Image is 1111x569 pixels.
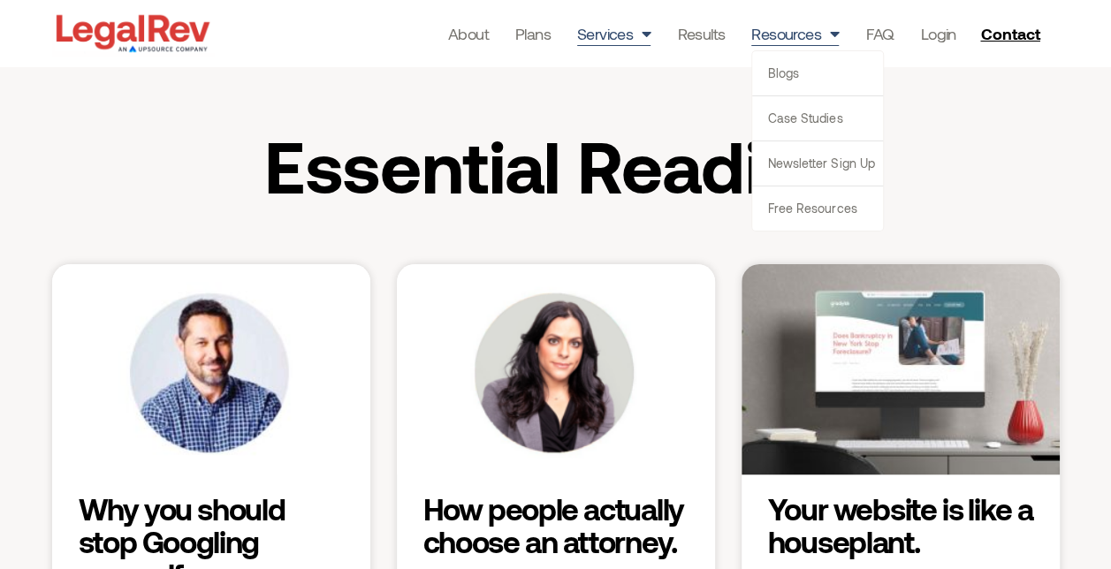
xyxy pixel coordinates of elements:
ul: Resources [751,50,884,231]
a: Resources [751,21,839,46]
a: Results [677,21,725,46]
a: Case Studies [752,96,883,140]
a: Free Resources [752,186,883,231]
a: Services [577,21,651,46]
a: FAQ [865,21,894,46]
span: Contact [980,26,1039,42]
a: Your website is like a houseplant. [768,490,1032,559]
a: Blogs [752,51,883,95]
a: Newsletter sign up [752,141,883,186]
h2: Essential Reading [203,128,909,202]
a: About [448,21,489,46]
a: Contact [973,19,1051,48]
nav: Menu [448,21,956,46]
a: Plans [515,21,551,46]
a: How people actually choose an attorney. [423,490,684,559]
a: Login [920,21,955,46]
